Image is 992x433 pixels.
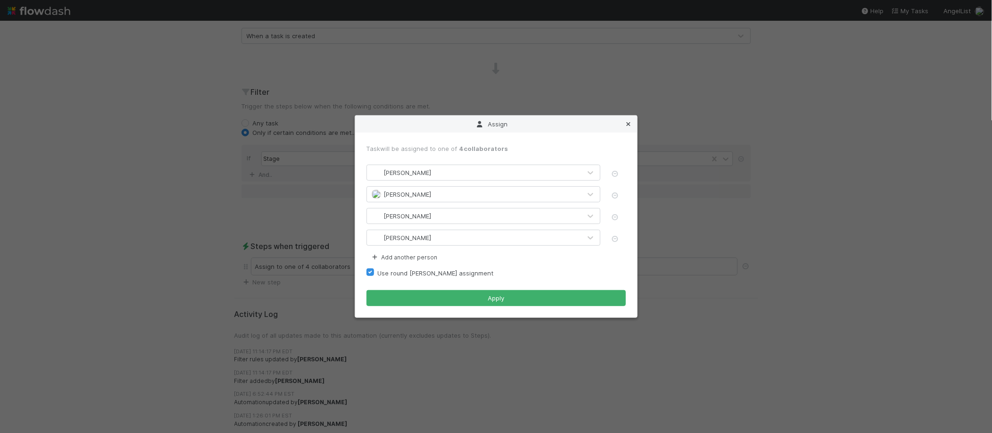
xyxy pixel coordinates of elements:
[384,212,432,220] span: [PERSON_NAME]
[372,233,381,242] img: avatar_2bce2475-05ee-46d3-9413-d3901f5fa03f.png
[384,191,432,198] span: [PERSON_NAME]
[384,169,432,176] span: [PERSON_NAME]
[372,211,381,221] img: avatar_dd78c015-5c19-403d-b5d7-976f9c2ba6b3.png
[355,116,637,133] div: Assign
[384,234,432,241] span: [PERSON_NAME]
[367,290,626,306] button: Apply
[378,267,494,279] label: Use round [PERSON_NAME] assignment
[459,145,509,152] span: 4 collaborators
[372,168,381,177] img: avatar_09723091-72f1-4609-a252-562f76d82c66.png
[367,251,442,264] button: Add another person
[372,190,381,199] img: avatar_d89a0a80-047e-40c9-bdc2-a2d44e645fd3.png
[367,144,626,153] div: Task will be assigned to one of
